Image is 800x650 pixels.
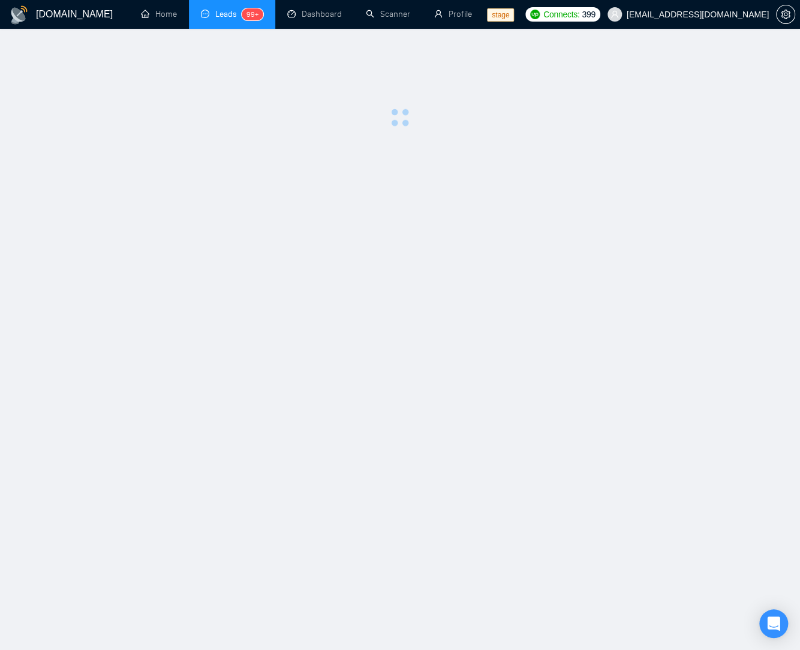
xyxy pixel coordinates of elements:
[776,10,795,19] a: setting
[141,9,177,19] a: homeHome
[201,9,263,19] a: messageLeads99+
[242,8,263,20] sup: 99+
[776,5,795,24] button: setting
[366,9,410,19] a: searchScanner
[582,8,595,21] span: 399
[759,609,788,638] div: Open Intercom Messenger
[434,9,472,19] a: userProfile
[10,5,29,25] img: logo
[487,8,514,22] span: stage
[610,10,619,19] span: user
[287,9,342,19] a: dashboardDashboard
[777,10,795,19] span: setting
[530,10,540,19] img: upwork-logo.png
[543,8,579,21] span: Connects:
